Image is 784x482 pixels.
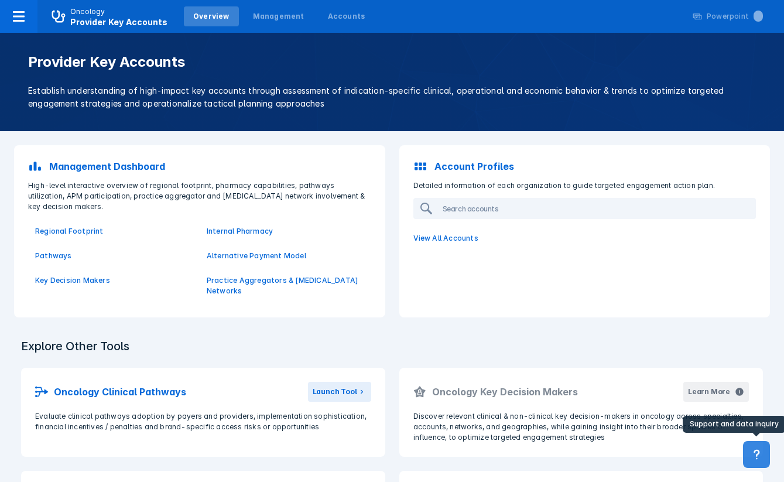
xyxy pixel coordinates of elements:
h2: Oncology Clinical Pathways [54,385,186,399]
p: Detailed information of each organization to guide targeted engagement action plan. [406,180,764,191]
span: Provider Key Accounts [70,17,167,27]
p: High-level interactive overview of regional footprint, pharmacy capabilities, pathways utilizatio... [21,180,378,212]
input: Search accounts [438,199,755,218]
a: Regional Footprint [35,226,193,237]
h1: Provider Key Accounts [28,54,756,70]
a: Pathways [35,251,193,261]
div: Learn More [688,387,730,397]
p: Management Dashboard [49,159,165,173]
a: View All Accounts [406,226,764,251]
h2: Oncology Key Decision Makers [432,385,578,399]
a: Key Decision Makers [35,275,193,286]
a: Overview [184,6,239,26]
button: Learn More [683,382,749,402]
a: Account Profiles [406,152,764,180]
h3: Explore Other Tools [14,331,136,361]
button: Launch Tool [308,382,371,402]
a: Practice Aggregators & [MEDICAL_DATA] Networks [207,275,364,296]
p: Oncology [70,6,105,17]
a: Internal Pharmacy [207,226,364,237]
p: Evaluate clinical pathways adoption by payers and providers, implementation sophistication, finan... [35,411,371,432]
div: Management [253,11,304,22]
a: Management [244,6,314,26]
p: Account Profiles [434,159,514,173]
div: Launch Tool [313,387,357,397]
p: Establish understanding of high-impact key accounts through assessment of indication-specific cli... [28,84,756,110]
a: Alternative Payment Model [207,251,364,261]
a: Management Dashboard [21,152,378,180]
div: Overview [193,11,230,22]
a: Accounts [319,6,375,26]
p: Discover relevant clinical & non-clinical key decision-makers in oncology across specialties, acc... [413,411,749,443]
div: Powerpoint [707,11,763,22]
div: Accounts [328,11,365,22]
